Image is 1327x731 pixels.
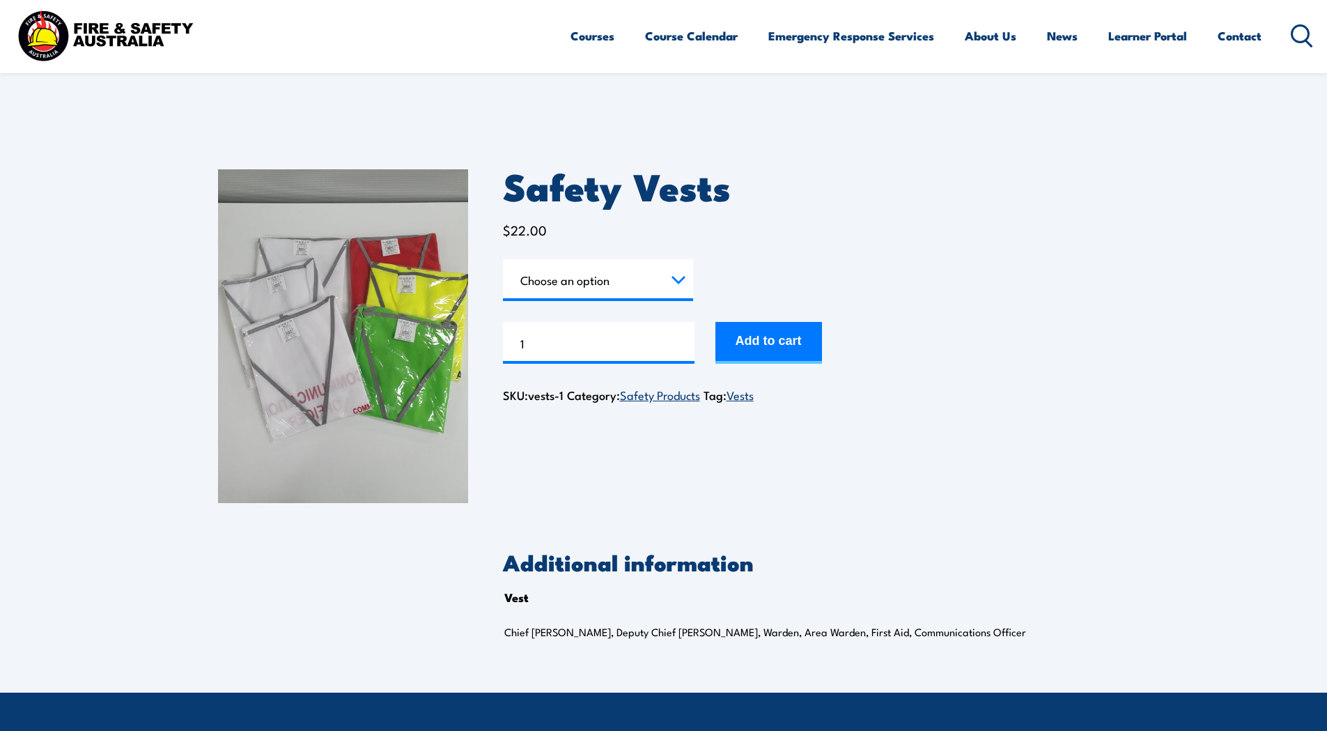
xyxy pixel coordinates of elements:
a: Vests [727,386,754,403]
img: Safety Vests [218,169,468,503]
bdi: 22.00 [503,220,547,239]
span: vests-1 [528,386,564,403]
a: About Us [965,17,1016,54]
h1: Safety Vests [503,169,1110,202]
a: Emergency Response Services [768,17,934,54]
button: Add to cart [715,322,822,364]
input: Product quantity [503,322,694,364]
a: Contact [1218,17,1262,54]
a: News [1047,17,1078,54]
a: Course Calendar [645,17,738,54]
span: Tag: [704,386,754,403]
th: Vest [504,587,529,608]
a: Learner Portal [1108,17,1187,54]
span: SKU: [503,386,564,403]
a: Safety Products [620,386,700,403]
span: $ [503,220,511,239]
h2: Additional information [503,552,1110,571]
p: Chief [PERSON_NAME], Deputy Chief [PERSON_NAME], Warden, Area Warden, First Aid, Communications O... [504,625,1064,639]
span: Category: [567,386,700,403]
a: Courses [571,17,614,54]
